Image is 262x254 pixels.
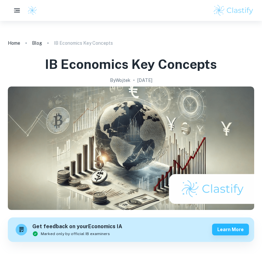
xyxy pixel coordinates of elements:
[54,40,113,47] p: IB Economics Key Concepts
[45,56,217,73] h1: IB Economics Key Concepts
[23,6,37,15] a: Clastify logo
[133,77,135,84] p: •
[213,4,254,17] img: Clastify logo
[212,224,249,235] button: Learn more
[8,39,20,48] a: Home
[27,6,37,15] img: Clastify logo
[137,77,152,84] h2: [DATE]
[32,39,42,48] a: Blog
[41,231,110,237] span: Marked only by official IB examiners
[8,87,254,210] img: IB Economics Key Concepts cover image
[8,217,254,242] a: Get feedback on yourEconomics IAMarked only by official IB examinersLearn more
[32,223,122,231] h6: Get feedback on your Economics IA
[110,77,131,84] h2: By Wojtek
